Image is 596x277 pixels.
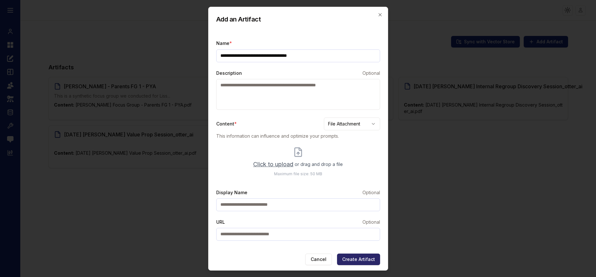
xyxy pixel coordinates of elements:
label: Name [216,40,232,46]
span: Click to upload [253,160,293,169]
label: Display Name [216,189,247,196]
span: Optional [362,70,380,76]
h2: Add an Artifact [216,15,380,24]
span: Optional [362,189,380,196]
span: Maximum file size: 50 MB [274,171,322,177]
label: Content [216,121,237,127]
button: Cancel [305,254,332,265]
p: or drag and drop a file [253,160,343,169]
button: Create Artifact [337,254,380,265]
label: URL [216,219,225,225]
p: This information can influence and optimize your prompts. [216,133,380,139]
span: Optional [362,219,380,225]
label: Description [216,70,242,76]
